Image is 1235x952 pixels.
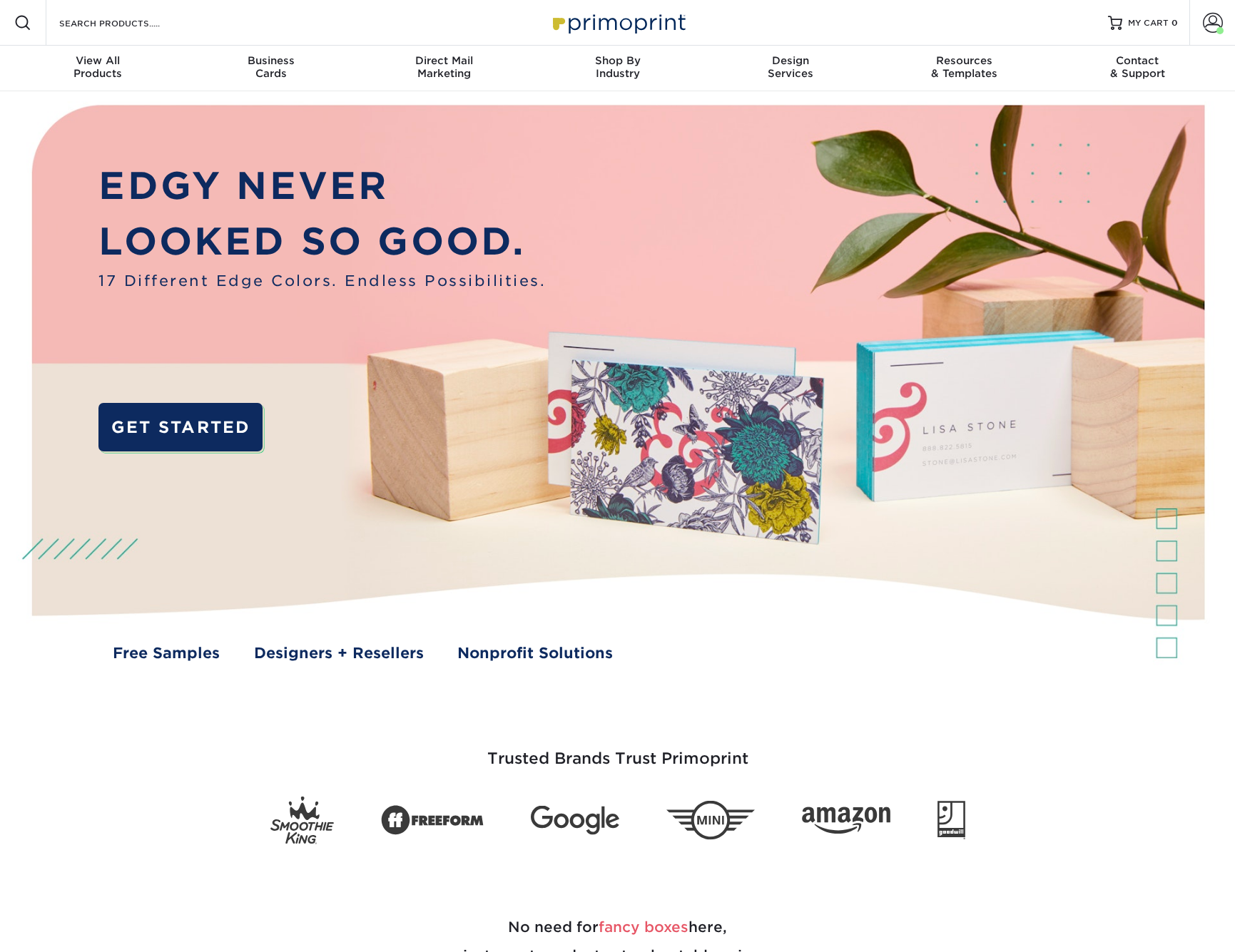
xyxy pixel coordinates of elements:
[599,918,688,936] span: fancy boxes
[11,54,185,80] div: Products
[704,54,878,67] span: Design
[184,46,357,91] a: BusinessCards
[381,798,484,844] img: Freeform
[937,801,965,839] img: Goodwill
[802,807,890,834] img: Amazon
[457,642,613,664] a: Nonprofit Solutions
[547,7,689,38] img: Primoprint
[200,715,1035,785] h3: Trusted Brands Trust Primoprint
[98,403,262,451] a: GET STARTED
[531,806,619,835] img: Google
[254,642,424,664] a: Designers + Resellers
[113,642,220,664] a: Free Samples
[531,54,704,80] div: Industry
[666,801,755,840] img: Mini
[704,54,878,80] div: Services
[878,54,1051,80] div: & Templates
[1128,17,1169,29] span: MY CART
[878,46,1051,91] a: Resources& Templates
[1051,54,1224,80] div: & Support
[704,46,878,91] a: DesignServices
[11,54,185,67] span: View All
[1051,46,1224,91] a: Contact& Support
[531,54,704,67] span: Shop By
[98,270,546,292] span: 17 Different Edge Colors. Endless Possibilities.
[531,46,704,91] a: Shop ByIndustry
[357,46,531,91] a: Direct MailMarketing
[1172,18,1178,28] span: 0
[184,54,357,67] span: Business
[98,158,546,214] p: EDGY NEVER
[270,797,334,844] img: Smoothie King
[357,54,531,80] div: Marketing
[1051,54,1224,67] span: Contact
[11,46,185,91] a: View AllProducts
[58,14,197,31] input: SEARCH PRODUCTS.....
[98,214,546,270] p: LOOKED SO GOOD.
[184,54,357,80] div: Cards
[357,54,531,67] span: Direct Mail
[878,54,1051,67] span: Resources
